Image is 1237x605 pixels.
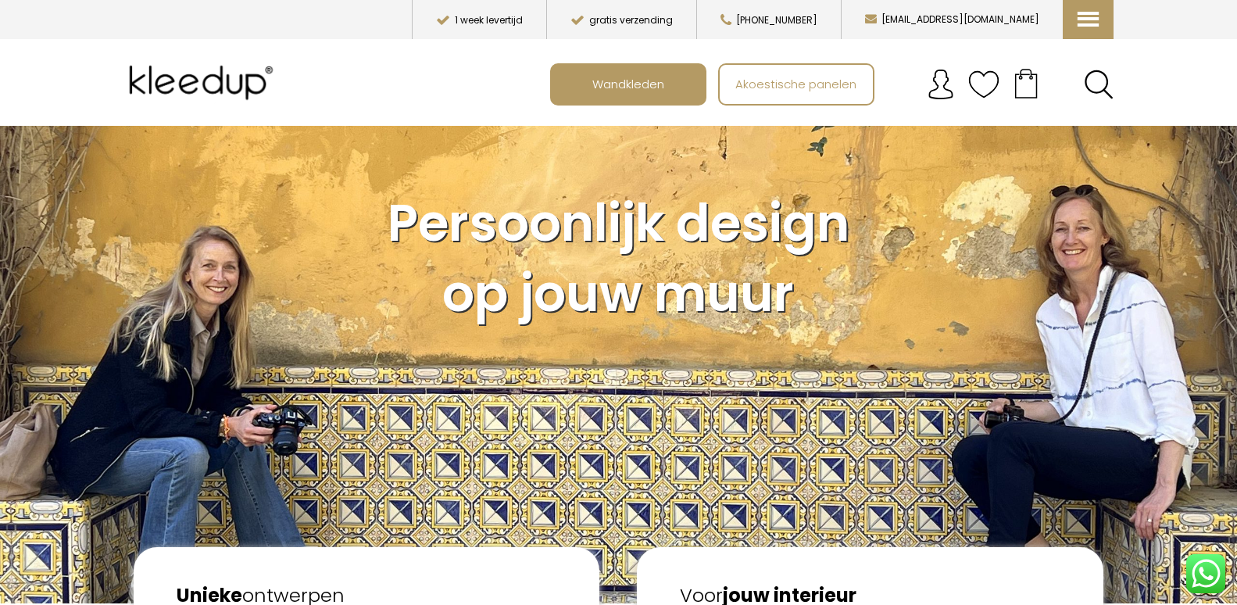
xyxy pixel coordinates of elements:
[550,63,1125,106] nav: Main menu
[584,69,673,98] span: Wandkleden
[720,65,873,104] a: Akoestische panelen
[727,69,865,98] span: Akoestische panelen
[1084,70,1114,99] a: Search
[388,188,849,259] span: Persoonlijk design
[552,65,705,104] a: Wandkleden
[123,52,284,114] img: Kleedup
[999,63,1053,102] a: Your cart
[925,69,956,100] img: account.svg
[442,258,794,329] span: op jouw muur
[968,69,999,100] img: verlanglijstje.svg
